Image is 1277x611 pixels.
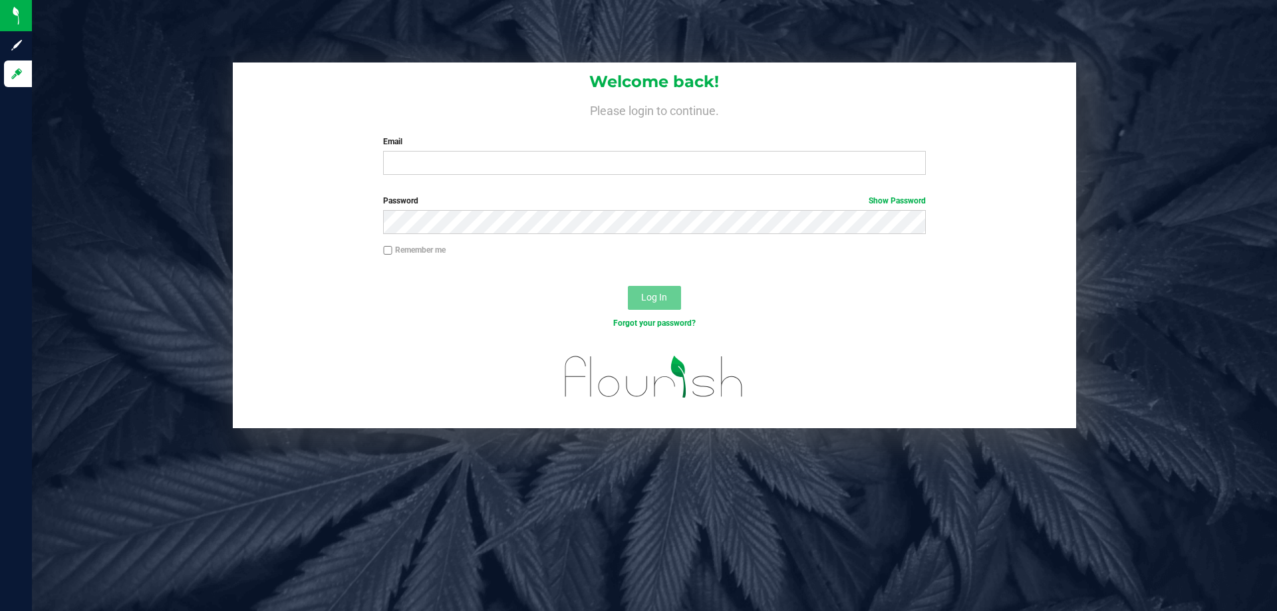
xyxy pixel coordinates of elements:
[869,196,926,205] a: Show Password
[613,318,696,328] a: Forgot your password?
[383,196,418,205] span: Password
[233,73,1076,90] h1: Welcome back!
[10,67,23,80] inline-svg: Log in
[383,136,925,148] label: Email
[10,39,23,52] inline-svg: Sign up
[549,343,760,411] img: flourish_logo.svg
[641,292,667,303] span: Log In
[628,286,681,310] button: Log In
[383,244,446,256] label: Remember me
[233,101,1076,117] h4: Please login to continue.
[383,246,392,255] input: Remember me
